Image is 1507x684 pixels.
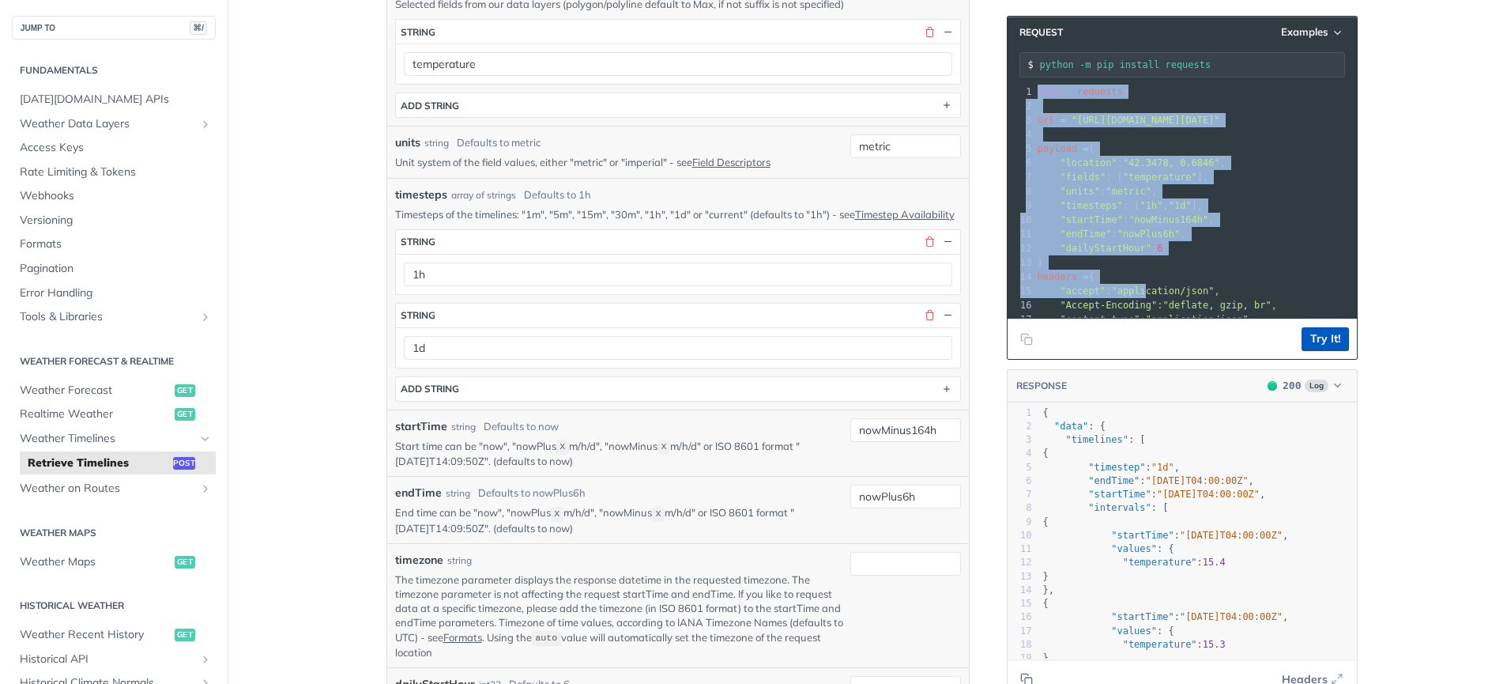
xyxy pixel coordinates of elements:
[395,485,442,501] label: endTime
[1008,516,1032,529] div: 9
[12,257,216,281] a: Pagination
[1128,214,1208,225] span: "nowMinus164h"
[923,25,937,39] button: Delete
[1038,271,1094,282] span: {
[1043,611,1289,622] span: : ,
[1038,271,1078,282] span: headers
[12,599,216,613] h2: Historical Weather
[1008,113,1034,127] div: 3
[199,482,212,495] button: Show subpages for Weather on Routes
[1088,462,1145,473] span: "timestep"
[692,156,770,168] a: Field Descriptors
[20,116,195,132] span: Weather Data Layers
[1043,502,1169,513] span: : [
[923,308,937,323] button: Delete
[1111,611,1174,622] span: "startTime"
[1008,570,1032,584] div: 13
[1043,489,1266,500] span: : ,
[1038,86,1072,97] span: import
[12,136,216,160] a: Access Keys
[1043,584,1055,595] span: },
[1065,434,1128,445] span: "timelines"
[1008,542,1032,556] div: 11
[451,420,476,434] div: string
[1043,571,1049,582] span: }
[1268,381,1277,391] span: 200
[395,134,420,151] label: units
[554,508,559,520] span: X
[1015,327,1038,351] button: Copy to clipboard
[1008,501,1032,515] div: 8
[1038,243,1163,254] span: :
[1038,300,1278,311] span: : ,
[1008,127,1034,142] div: 4
[446,486,470,501] div: string
[20,452,216,475] a: Retrieve Timelinespost
[1038,157,1226,168] span: : ,
[1008,610,1032,624] div: 16
[12,550,216,574] a: Weather Mapsget
[20,652,195,667] span: Historical API
[457,135,541,151] div: Defaults to metric
[1038,172,1209,183] span: : [ ],
[1008,312,1034,327] div: 17
[1283,380,1301,391] span: 200
[1060,157,1117,168] span: "location"
[401,236,435,248] div: string
[1117,229,1180,240] span: "nowPlus6h"
[1123,639,1197,650] span: "temperature"
[1060,200,1122,211] span: "timesteps"
[855,208,955,221] a: Timestep Availability
[1088,502,1151,513] span: "intervals"
[1008,584,1032,597] div: 14
[1008,241,1034,255] div: 12
[1008,198,1034,213] div: 9
[923,235,937,249] button: Delete
[1123,157,1220,168] span: "42.3478, 0.6846"
[1260,378,1348,394] button: 200200Log
[1088,489,1151,500] span: "startTime"
[1008,156,1034,170] div: 6
[1008,270,1034,284] div: 14
[20,285,212,301] span: Error Handling
[484,419,559,435] div: Defaults to now
[1060,243,1151,254] span: "dailyStartHour"
[1043,448,1049,459] span: {
[1008,142,1034,156] div: 5
[12,305,216,329] a: Tools & LibrariesShow subpages for Tools & Libraries
[396,304,960,327] button: string
[395,552,443,569] label: timezone
[28,455,169,471] span: Retrieve Timelines
[1151,462,1174,473] span: "1d"
[1060,214,1122,225] span: "startTime"
[1043,625,1174,637] span: : {
[941,308,955,323] button: Hide
[1008,284,1034,298] div: 15
[12,648,216,671] a: Historical APIShow subpages for Historical API
[12,282,216,305] a: Error Handling
[1012,26,1063,39] span: Request
[1008,170,1034,184] div: 7
[1162,300,1271,311] span: "deflate, gzip, br"
[1043,530,1289,541] span: : ,
[1038,314,1249,325] span: :
[1038,257,1043,268] span: }
[1140,200,1163,211] span: "1h"
[1043,421,1106,432] span: : {
[395,418,447,435] label: startTime
[401,26,435,38] div: string
[401,100,459,111] div: ADD string
[1157,243,1162,254] span: 6
[1040,59,1344,70] input: Request instructions
[20,140,212,156] span: Access Keys
[1111,530,1174,541] span: "startTime"
[656,508,661,520] span: X
[424,136,449,150] div: string
[20,431,195,447] span: Weather Timelines
[20,309,195,325] span: Tools & Libraries
[524,187,591,203] div: Defaults to 1h
[175,384,195,397] span: get
[1043,543,1174,554] span: : {
[1123,172,1197,183] span: "temperature"
[1008,433,1032,447] div: 3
